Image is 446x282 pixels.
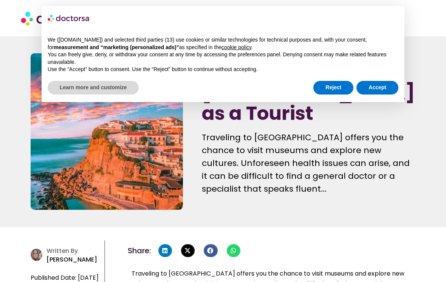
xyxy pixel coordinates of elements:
[46,247,101,254] h4: Written By
[31,53,183,210] img: Image from the blog post "how to see a doctor in portugal as a tourist"
[313,81,353,95] button: Reject
[202,62,415,124] h1: Seeing a Doctor in [GEOGRAPHIC_DATA] as a Tourist
[128,247,151,254] h4: Share:
[181,244,195,257] div: Share on x-twitter
[48,51,398,66] p: You can freely give, deny, or withdraw your consent at any time by accessing the preferences pane...
[48,12,90,24] img: logo
[48,66,398,73] p: Use the “Accept” button to consent. Use the “Reject” button to continue without accepting.
[54,44,179,50] strong: measurement and “marketing (personalized ads)”
[221,44,251,50] a: cookie policy
[227,244,240,257] div: Share on whatsapp
[202,131,415,195] p: Traveling to [GEOGRAPHIC_DATA] offers you the chance to visit museums and explore new cultures. U...
[158,244,172,257] div: Share on linkedin
[204,244,217,257] div: Share on facebook
[46,254,101,265] p: [PERSON_NAME]
[31,249,43,261] img: author
[48,81,139,95] button: Learn more and customize
[48,36,398,51] p: We ([DOMAIN_NAME]) and selected third parties (13) use cookies or similar technologies for techni...
[356,81,398,95] button: Accept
